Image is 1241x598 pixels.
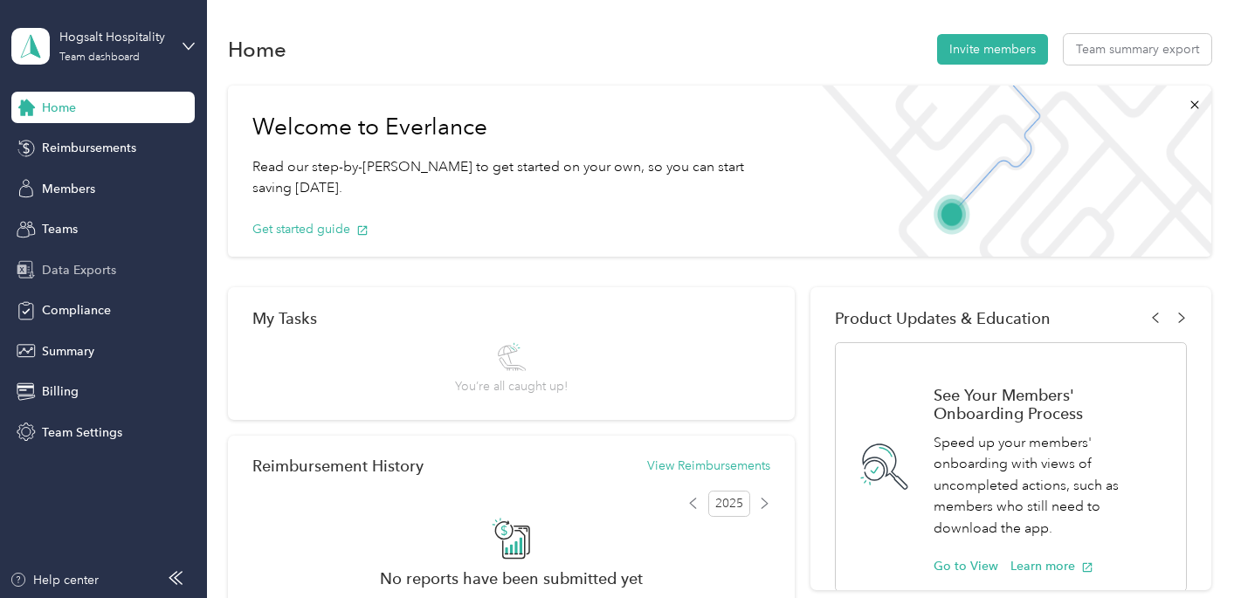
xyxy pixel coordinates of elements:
[42,301,111,320] span: Compliance
[1010,557,1093,575] button: Learn more
[252,309,770,327] div: My Tasks
[937,34,1048,65] button: Invite members
[252,569,770,588] h2: No reports have been submitted yet
[59,28,169,46] div: Hogsalt Hospitality
[455,377,568,395] span: You’re all caught up!
[42,99,76,117] span: Home
[252,220,369,238] button: Get started guide
[647,457,770,475] button: View Reimbursements
[42,139,136,157] span: Reimbursements
[1064,34,1211,65] button: Team summary export
[42,180,95,198] span: Members
[934,386,1168,423] h1: See Your Members' Onboarding Process
[806,86,1211,257] img: Welcome to everlance
[252,457,424,475] h2: Reimbursement History
[708,491,750,517] span: 2025
[934,432,1168,540] p: Speed up your members' onboarding with views of uncompleted actions, such as members who still ne...
[59,52,140,63] div: Team dashboard
[42,220,78,238] span: Teams
[42,382,79,401] span: Billing
[10,571,99,589] button: Help center
[1143,500,1241,598] iframe: Everlance-gr Chat Button Frame
[42,261,116,279] span: Data Exports
[934,557,998,575] button: Go to View
[252,156,782,199] p: Read our step-by-[PERSON_NAME] to get started on your own, so you can start saving [DATE].
[42,342,94,361] span: Summary
[228,40,286,58] h1: Home
[835,309,1051,327] span: Product Updates & Education
[42,423,122,442] span: Team Settings
[252,113,782,141] h1: Welcome to Everlance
